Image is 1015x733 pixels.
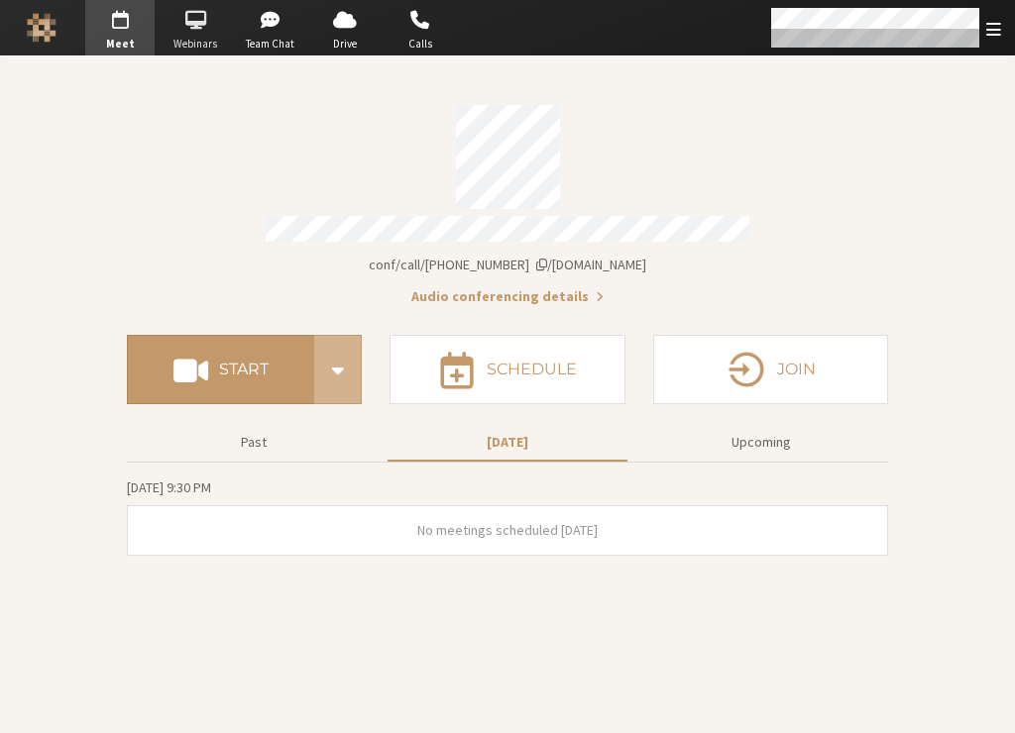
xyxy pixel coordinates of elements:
button: Copy my meeting room linkCopy my meeting room link [369,255,646,275]
h4: Join [777,362,816,377]
button: Start [127,335,314,404]
span: No meetings scheduled [DATE] [417,521,598,539]
span: Drive [310,36,380,52]
span: Copy my meeting room link [369,256,646,273]
div: Start conference options [314,335,362,404]
span: [DATE] 9:30 PM [127,478,211,496]
section: Today's Meetings [127,476,888,556]
button: [DATE] [388,425,627,460]
img: Iotum [27,13,56,43]
span: Webinars [161,36,230,52]
button: Join [653,335,888,404]
button: Upcoming [641,425,881,460]
span: Team Chat [236,36,305,52]
h4: Start [219,362,269,377]
section: Account details [127,91,888,307]
span: Meet [85,36,155,52]
button: Schedule [390,335,624,404]
button: Past [134,425,374,460]
h4: Schedule [487,362,577,377]
span: Calls [386,36,455,52]
button: Audio conferencing details [411,286,604,307]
